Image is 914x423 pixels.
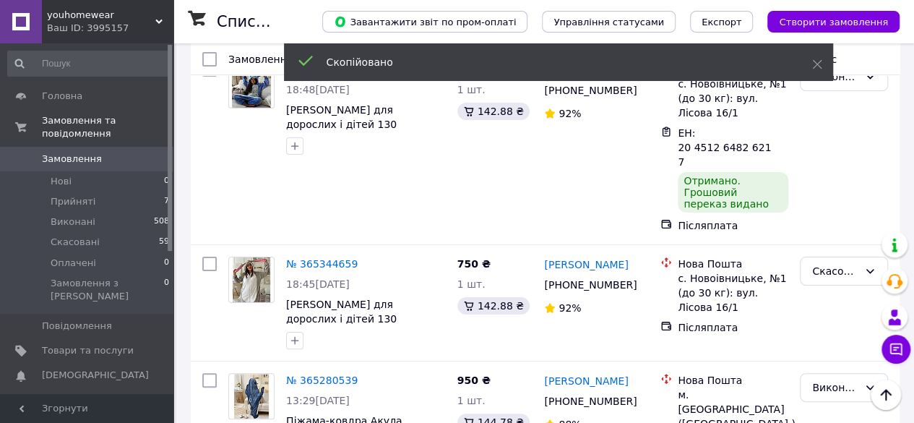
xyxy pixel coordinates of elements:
[47,9,155,22] span: youhomewear
[457,395,486,406] span: 1 шт.
[678,373,788,388] div: Нова Пошта
[457,258,491,270] span: 750 ₴
[812,263,858,279] div: Скасовано
[542,11,676,33] button: Управління статусами
[217,13,363,30] h1: Список замовлень
[544,257,628,272] a: [PERSON_NAME]
[881,335,910,364] button: Чат з покупцем
[457,278,486,290] span: 1 шт.
[871,380,901,410] button: Наверх
[51,195,95,208] span: Прийняті
[322,11,527,33] button: Завантажити звіт по пром-оплаті
[767,11,900,33] button: Створити замовлення
[286,104,397,130] a: [PERSON_NAME] для дорослих і дітей 130
[678,172,788,213] div: Отримано. Грошовий переказ видано
[51,236,100,249] span: Скасовані
[164,257,169,270] span: 0
[457,375,491,386] span: 950 ₴
[47,22,173,35] div: Ваш ID: 3995157
[7,51,171,77] input: Пошук
[154,215,169,228] span: 508
[286,395,350,406] span: 13:29[DATE]
[678,77,788,120] div: с. Новоівницьке, №1 (до 30 кг): вул. Лісова 16/1
[541,275,637,295] div: [PHONE_NUMBER]
[286,278,350,290] span: 18:45[DATE]
[457,84,486,95] span: 1 шт.
[327,55,776,69] div: Скопійовано
[286,258,358,270] a: № 365344659
[678,127,771,168] span: ЕН: 20 4512 6482 6217
[559,302,581,314] span: 92%
[159,236,169,249] span: 59
[51,175,72,188] span: Нові
[678,271,788,315] div: с. Новоівницьке, №1 (до 30 кг): вул. Лісова 16/1
[779,17,888,27] span: Створити замовлення
[286,299,397,325] a: [PERSON_NAME] для дорослих і дітей 130
[334,15,516,28] span: Завантажити звіт по пром-оплаті
[812,380,858,396] div: Виконано
[234,374,269,419] img: Фото товару
[702,17,742,27] span: Експорт
[51,215,95,228] span: Виконані
[541,391,637,411] div: [PHONE_NUMBER]
[232,63,271,108] img: Фото товару
[553,17,664,27] span: Управління статусами
[544,374,628,388] a: [PERSON_NAME]
[228,373,275,419] a: Фото товару
[164,277,169,303] span: 0
[42,369,149,382] span: [DEMOGRAPHIC_DATA]
[678,218,788,233] div: Післяплата
[233,257,270,302] img: Фото товару
[286,375,358,386] a: № 365280539
[457,103,530,120] div: 142.88 ₴
[812,69,858,85] div: Виконано
[42,153,102,166] span: Замовлення
[51,257,96,270] span: Оплачені
[228,54,293,65] span: Замовлення
[228,257,275,303] a: Фото товару
[42,344,134,357] span: Товари та послуги
[690,11,754,33] button: Експорт
[678,320,788,335] div: Післяплата
[51,277,164,303] span: Замовлення з [PERSON_NAME]
[228,62,275,108] a: Фото товару
[559,108,581,119] span: 92%
[457,297,530,315] div: 142.88 ₴
[164,195,169,208] span: 7
[753,15,900,27] a: Створити замовлення
[42,90,82,103] span: Головна
[164,175,169,188] span: 0
[678,257,788,271] div: Нова Пошта
[286,84,350,95] span: 18:48[DATE]
[541,80,637,101] div: [PHONE_NUMBER]
[42,320,112,333] span: Повідомлення
[42,114,173,140] span: Замовлення та повідомлення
